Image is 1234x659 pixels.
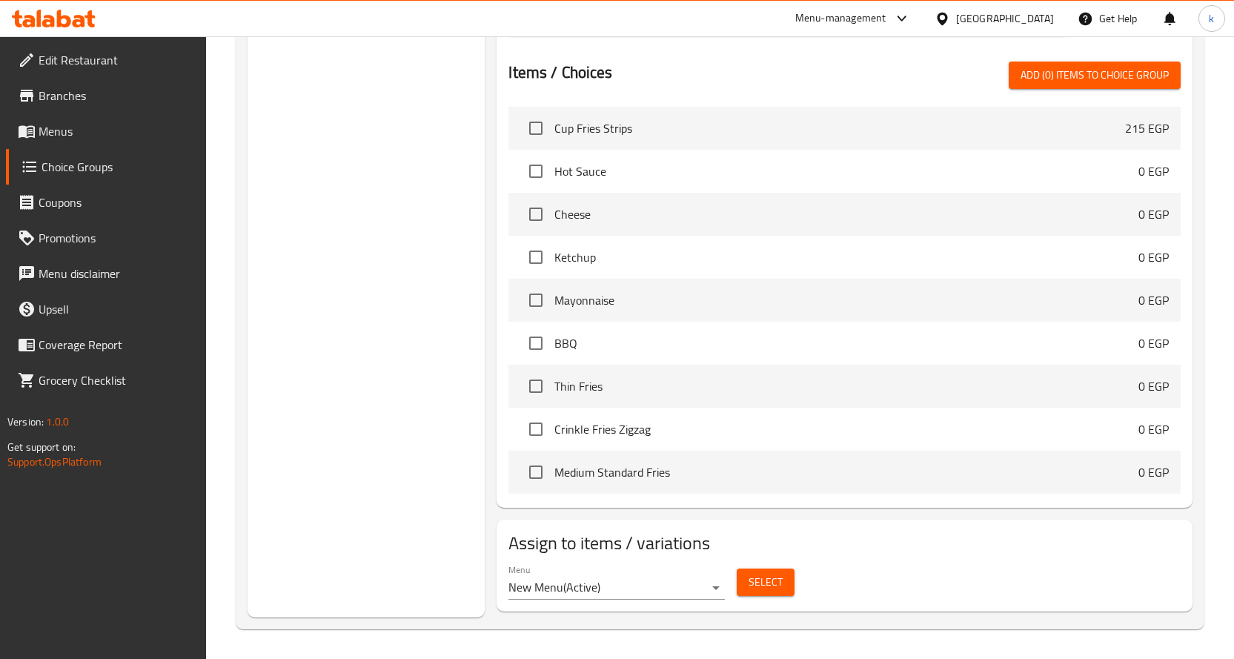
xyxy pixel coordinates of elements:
span: Select choice [520,113,551,144]
span: BBQ [554,334,1138,352]
span: Select choice [520,457,551,488]
p: 0 EGP [1138,334,1169,352]
span: Medium Standard Fries [554,463,1138,481]
button: Select [737,569,795,596]
span: Select [749,573,783,592]
p: 215 EGP [1125,119,1169,137]
a: Coupons [6,185,206,220]
a: Upsell [6,291,206,327]
p: 0 EGP [1138,463,1169,481]
span: Select choice [520,156,551,187]
p: 0 EGP [1138,162,1169,180]
span: Cup Fries Strips [554,119,1125,137]
span: Menu disclaimer [39,265,194,282]
label: Menu [508,566,530,574]
div: [GEOGRAPHIC_DATA] [956,10,1054,27]
a: Menu disclaimer [6,256,206,291]
a: Support.OpsPlatform [7,452,102,471]
a: Promotions [6,220,206,256]
span: Select choice [520,371,551,402]
span: Select choice [520,285,551,316]
span: Select choice [520,328,551,359]
span: Cheese [554,205,1138,223]
span: Mayonnaise [554,291,1138,309]
h2: Items / Choices [508,62,612,84]
button: Add (0) items to choice group [1009,62,1181,89]
a: Branches [6,78,206,113]
span: Hot Sauce [554,162,1138,180]
span: 1.0.0 [46,412,69,431]
span: Crinkle Fries Zigzag [554,420,1138,438]
p: 0 EGP [1138,377,1169,395]
span: Ketchup [554,248,1138,266]
a: Edit Restaurant [6,42,206,78]
span: Menus [39,122,194,140]
span: Select choice [520,414,551,445]
span: Edit Restaurant [39,51,194,69]
h2: Assign to items / variations [508,531,1181,555]
a: Grocery Checklist [6,362,206,398]
span: Version: [7,412,44,431]
span: Select choice [520,242,551,273]
span: Branches [39,87,194,105]
p: 0 EGP [1138,420,1169,438]
p: 0 EGP [1138,291,1169,309]
a: Menus [6,113,206,149]
span: Upsell [39,300,194,318]
span: Grocery Checklist [39,371,194,389]
span: Add (0) items to choice group [1021,66,1169,85]
p: 0 EGP [1138,205,1169,223]
span: Coverage Report [39,336,194,354]
p: 0 EGP [1138,248,1169,266]
span: Choice Groups [42,158,194,176]
span: Promotions [39,229,194,247]
span: Get support on: [7,437,76,457]
div: New Menu(Active) [508,576,725,600]
div: Menu-management [795,10,886,27]
span: k [1209,10,1214,27]
span: Select choice [520,199,551,230]
span: Thin Fries [554,377,1138,395]
span: Coupons [39,193,194,211]
a: Choice Groups [6,149,206,185]
a: Coverage Report [6,327,206,362]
